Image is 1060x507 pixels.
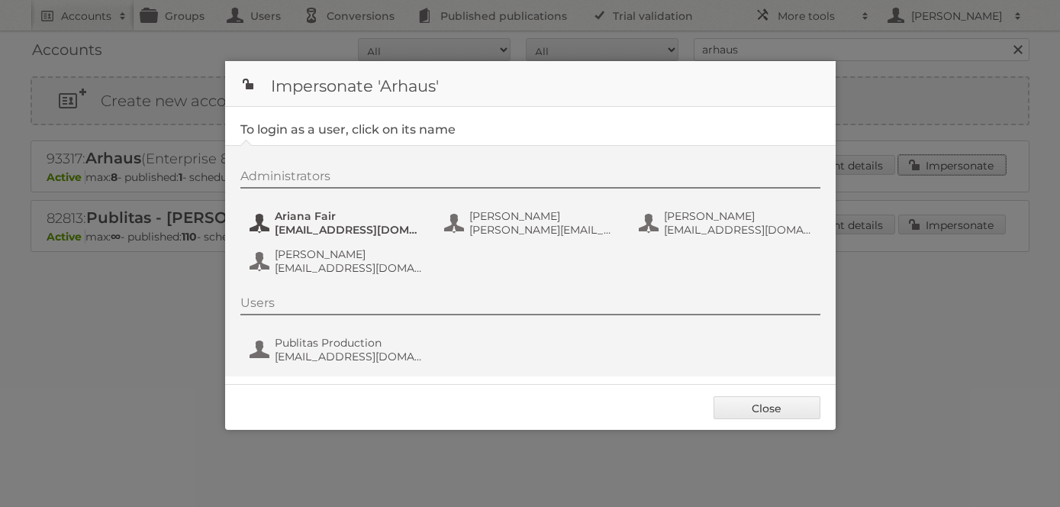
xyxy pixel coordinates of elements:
[275,223,423,237] span: [EMAIL_ADDRESS][DOMAIN_NAME]
[275,350,423,363] span: [EMAIL_ADDRESS][DOMAIN_NAME]
[275,336,423,350] span: Publitas Production
[469,209,617,223] span: [PERSON_NAME]
[714,396,820,419] a: Close
[664,209,812,223] span: [PERSON_NAME]
[240,122,456,137] legend: To login as a user, click on its name
[637,208,817,238] button: [PERSON_NAME] [EMAIL_ADDRESS][DOMAIN_NAME]
[248,246,427,276] button: [PERSON_NAME] [EMAIL_ADDRESS][DOMAIN_NAME]
[248,208,427,238] button: Ariana Fair [EMAIL_ADDRESS][DOMAIN_NAME]
[275,261,423,275] span: [EMAIL_ADDRESS][DOMAIN_NAME]
[443,208,622,238] button: [PERSON_NAME] [PERSON_NAME][EMAIL_ADDRESS][DOMAIN_NAME]
[664,223,812,237] span: [EMAIL_ADDRESS][DOMAIN_NAME]
[240,169,820,189] div: Administrators
[248,334,427,365] button: Publitas Production [EMAIL_ADDRESS][DOMAIN_NAME]
[225,61,836,107] h1: Impersonate 'Arhaus'
[240,295,820,315] div: Users
[469,223,617,237] span: [PERSON_NAME][EMAIL_ADDRESS][DOMAIN_NAME]
[275,209,423,223] span: Ariana Fair
[275,247,423,261] span: [PERSON_NAME]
